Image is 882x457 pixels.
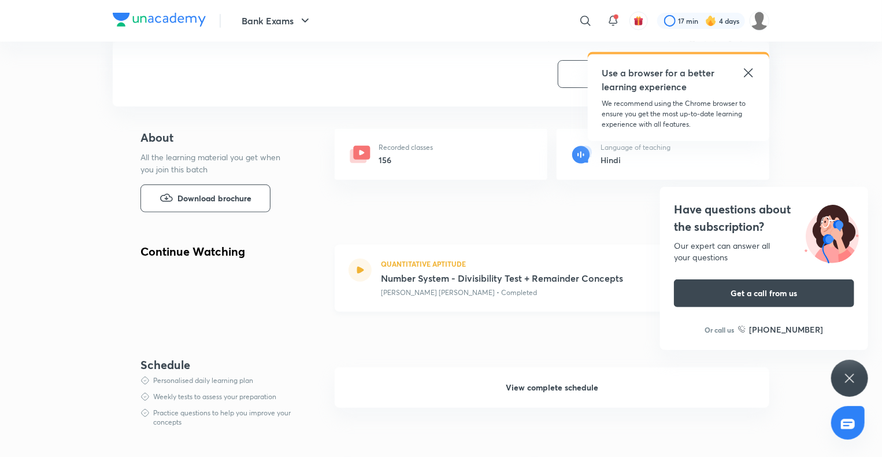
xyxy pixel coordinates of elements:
[705,325,735,335] p: Or call us
[140,151,290,175] p: All the learning material you get when you join this batch
[602,98,755,130] p: We recommend using the Chrome browser to ensure you get the most up-to-date learning experience w...
[674,240,854,263] div: Our expert can answer all your questions
[140,185,270,212] button: Download brochure
[629,12,648,30] button: avatar
[235,9,319,32] button: Bank Exams
[750,323,824,336] h6: [PHONE_NUMBER]
[379,154,433,166] h6: 156
[113,13,206,30] a: Company Logo
[381,271,709,285] h3: Number System - Divisibility Test + Remainder Concepts
[602,66,717,94] h5: Use a browser for a better learning experience
[153,376,253,385] div: Personalised daily learning plan
[381,259,466,269] h5: QUANTITATIVE APTITUDE
[379,142,433,153] p: Recorded classes
[795,201,868,263] img: ttu_illustration_new.svg
[153,392,276,401] div: Weekly tests to assess your preparation
[335,245,769,326] a: QUANTITATIVE APTITUDENumber System - Divisibility Test + Remainder Concepts[PERSON_NAME] [PERSON_...
[335,367,769,408] button: View complete schedule
[381,288,537,298] p: [PERSON_NAME] [PERSON_NAME] • Completed
[558,60,679,88] button: Enrolled
[140,358,297,371] div: Schedule
[140,129,298,146] h4: About
[705,15,717,27] img: streak
[177,192,251,205] span: Download brochure
[738,323,824,336] a: [PHONE_NUMBER]
[601,142,670,153] p: Language of teaching
[140,245,297,258] div: Continue Watching
[750,11,769,31] img: Asish Rudra
[674,201,854,235] h4: Have questions about the subscription?
[674,279,854,307] button: Get a call from us
[506,382,598,393] span: View complete schedule
[601,154,670,166] h6: Hindi
[113,13,206,27] img: Company Logo
[153,408,297,427] div: Practice questions to help you improve your concepts
[633,16,644,26] img: avatar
